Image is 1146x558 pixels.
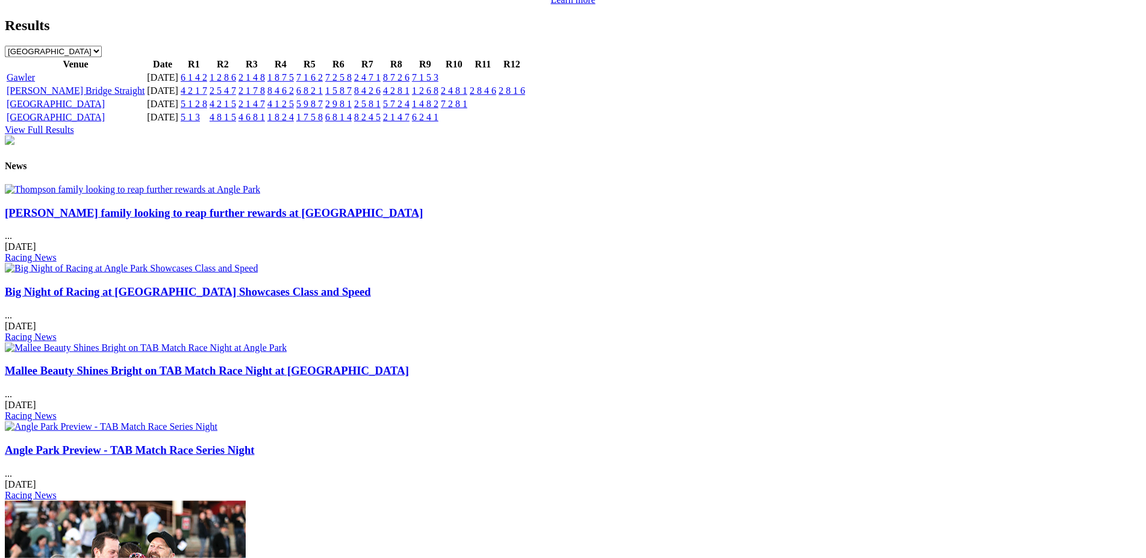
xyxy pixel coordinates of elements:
a: 7 1 6 2 [296,72,323,82]
span: [DATE] [5,241,36,252]
img: Angle Park Preview - TAB Match Race Series Night [5,421,217,432]
a: 1 5 8 7 [325,85,352,96]
th: R2 [209,58,237,70]
a: 8 7 2 6 [383,72,410,82]
a: [PERSON_NAME] Bridge Straight [7,85,145,96]
img: Mallee Beauty Shines Bright on TAB Match Race Night at Angle Park [5,343,287,353]
span: [DATE] [5,400,36,410]
a: 4 2 8 1 [383,85,410,96]
a: 6 1 4 2 [181,72,207,82]
span: [DATE] [5,321,36,331]
a: [GEOGRAPHIC_DATA] [7,99,105,109]
a: [GEOGRAPHIC_DATA] [7,112,105,122]
a: 4 2 1 7 [181,85,207,96]
a: [PERSON_NAME] family looking to reap further rewards at [GEOGRAPHIC_DATA] [5,206,423,219]
a: Mallee Beauty Shines Bright on TAB Match Race Night at [GEOGRAPHIC_DATA] [5,364,409,377]
div: ... [5,206,1141,264]
td: [DATE] [146,85,179,97]
div: ... [5,364,1141,421]
a: 2 1 4 7 [238,99,265,109]
a: View Full Results [5,125,74,135]
a: 1 2 8 6 [210,72,236,82]
td: [DATE] [146,98,179,110]
a: 1 7 5 8 [296,112,323,122]
a: Gawler [7,72,35,82]
a: 4 6 8 1 [238,112,265,122]
a: 1 8 2 4 [267,112,294,122]
a: 2 9 8 1 [325,99,352,109]
th: Venue [6,58,145,70]
img: Thompson family looking to reap further rewards at Angle Park [5,184,260,195]
a: 2 1 4 7 [383,112,410,122]
a: 2 8 4 6 [470,85,496,96]
a: Racing News [5,252,57,262]
a: 7 2 5 8 [325,72,352,82]
a: 2 5 8 1 [354,99,381,109]
div: ... [5,285,1141,343]
a: 2 4 7 1 [354,72,381,82]
th: R9 [411,58,439,70]
th: R12 [498,58,526,70]
a: 1 2 6 8 [412,85,438,96]
a: 8 4 6 2 [267,85,294,96]
a: 5 7 2 4 [383,99,410,109]
a: Racing News [5,411,57,421]
a: 2 8 1 6 [499,85,525,96]
a: 2 4 8 1 [441,85,467,96]
a: 4 2 1 5 [210,99,236,109]
th: R8 [382,58,410,70]
h4: News [5,161,1141,172]
a: 5 9 8 7 [296,99,323,109]
span: [DATE] [5,479,36,489]
a: 8 4 2 6 [354,85,381,96]
a: Racing News [5,490,57,500]
a: 6 2 4 1 [412,112,438,122]
th: Date [146,58,179,70]
td: [DATE] [146,111,179,123]
a: 7 2 8 1 [441,99,467,109]
a: 2 5 4 7 [210,85,236,96]
th: R7 [353,58,381,70]
th: R3 [238,58,266,70]
a: 4 1 2 5 [267,99,294,109]
td: [DATE] [146,72,179,84]
img: Big Night of Racing at Angle Park Showcases Class and Speed [5,263,258,274]
a: 4 8 1 5 [210,112,236,122]
a: 1 8 7 5 [267,72,294,82]
img: chasers_homepage.jpg [5,135,14,145]
a: 7 1 5 3 [412,72,438,82]
h2: Results [5,17,1141,34]
th: R5 [296,58,323,70]
a: Racing News [5,332,57,342]
a: 1 4 8 2 [412,99,438,109]
a: 6 8 2 1 [296,85,323,96]
a: 6 8 1 4 [325,112,352,122]
a: Angle Park Preview - TAB Match Race Series Night [5,444,255,456]
a: 2 1 4 8 [238,72,265,82]
th: R4 [267,58,294,70]
a: 2 1 7 8 [238,85,265,96]
th: R6 [325,58,352,70]
a: 5 1 2 8 [181,99,207,109]
div: ... [5,444,1141,501]
th: R1 [180,58,208,70]
a: Big Night of Racing at [GEOGRAPHIC_DATA] Showcases Class and Speed [5,285,371,298]
a: 5 1 3 [181,112,200,122]
a: 8 2 4 5 [354,112,381,122]
th: R10 [440,58,468,70]
th: R11 [469,58,497,70]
